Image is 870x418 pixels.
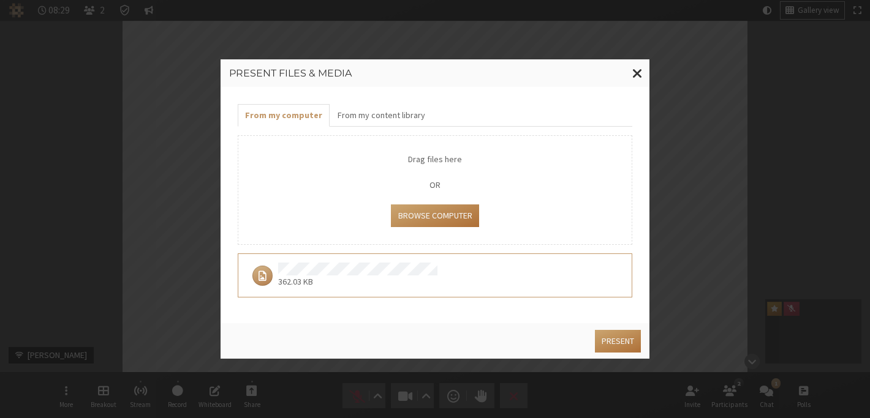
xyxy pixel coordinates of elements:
[595,330,641,353] button: Present
[391,204,478,227] button: Browse Computer
[330,104,432,127] button: From my content library
[229,68,641,79] h3: Present files & media
[238,135,632,245] div: Upload Background
[238,104,330,127] button: From my computer
[626,59,649,88] button: Close modal
[278,275,437,288] p: 362.03 KB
